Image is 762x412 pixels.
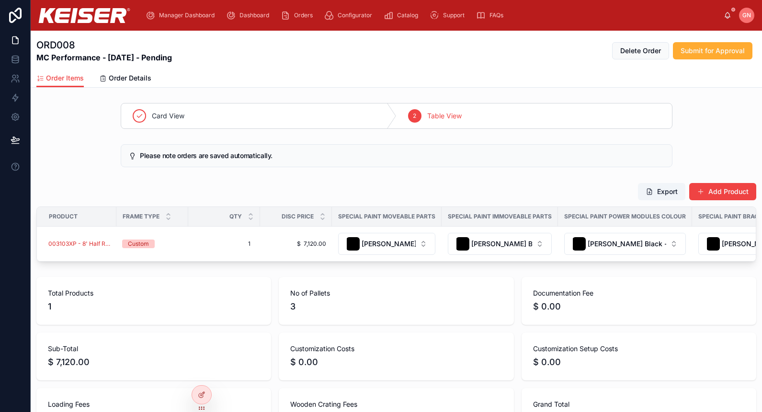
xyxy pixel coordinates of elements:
a: Support [427,7,471,24]
span: Grand Total [533,400,745,409]
span: Card View [152,111,184,121]
span: Table View [427,111,462,121]
a: Order Items [36,69,84,88]
span: $ 0.00 [290,355,502,369]
span: Special Paint Moveable Parts [338,213,435,220]
span: Delete Order [620,46,661,56]
span: $ 7,120.00 [266,240,326,248]
span: Manager Dashboard [159,11,215,19]
button: Select Button [338,233,435,255]
span: Frame Type [123,213,159,220]
span: Orders [294,11,313,19]
span: Order Details [109,73,151,83]
span: Special Paint Immoveable Parts [448,213,552,220]
a: 003103XP - 8' Half Rack with Short Base [48,240,111,248]
span: $ 0.00 [533,300,745,313]
span: Special Paint Power Modules Colour [564,213,686,220]
span: 2 [413,112,416,120]
span: Sub-Total [48,344,260,354]
a: Manager Dashboard [143,7,221,24]
span: Product [49,213,78,220]
div: scrollable content [138,5,724,26]
span: FAQs [489,11,503,19]
span: 3 [290,300,502,313]
span: Total Products [48,288,260,298]
img: App logo [38,8,130,23]
div: Custom [128,240,149,248]
span: 1 [198,240,250,248]
button: Export [638,183,685,200]
a: Dashboard [223,7,276,24]
button: Select Button [448,233,552,255]
a: Configurator [321,7,379,24]
a: Catalog [381,7,425,24]
span: 1 [48,300,260,313]
span: GN [742,11,751,19]
span: QTY [229,213,242,220]
span: Submit for Approval [681,46,745,56]
a: FAQs [473,7,510,24]
span: Order Items [46,73,84,83]
span: Disc Price [282,213,314,220]
span: [PERSON_NAME] Black - Default [588,239,666,249]
span: Customization Costs [290,344,502,354]
span: $ 7,120.00 [48,355,260,369]
strong: MC Performance - [DATE] - Pending [36,52,172,63]
button: Add Product [689,183,756,200]
span: Catalog [397,11,418,19]
a: Order Details [99,69,151,89]
h1: ORD008 [36,38,172,52]
span: Documentation Fee [533,288,745,298]
span: $ 0.00 [533,355,745,369]
span: [PERSON_NAME] Black - Default [471,239,532,249]
span: Customization Setup Costs [533,344,745,354]
button: Delete Order [612,42,669,59]
a: Orders [278,7,319,24]
span: Configurator [338,11,372,19]
span: Wooden Crating Fees [290,400,502,409]
span: Dashboard [239,11,269,19]
span: [PERSON_NAME] Black - Default [362,239,416,249]
button: Select Button [564,233,686,255]
h5: Please note orders are saved automatically. [140,152,664,159]
span: Support [443,11,465,19]
span: Loading Fees [48,400,260,409]
span: No of Pallets [290,288,502,298]
button: Submit for Approval [673,42,752,59]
